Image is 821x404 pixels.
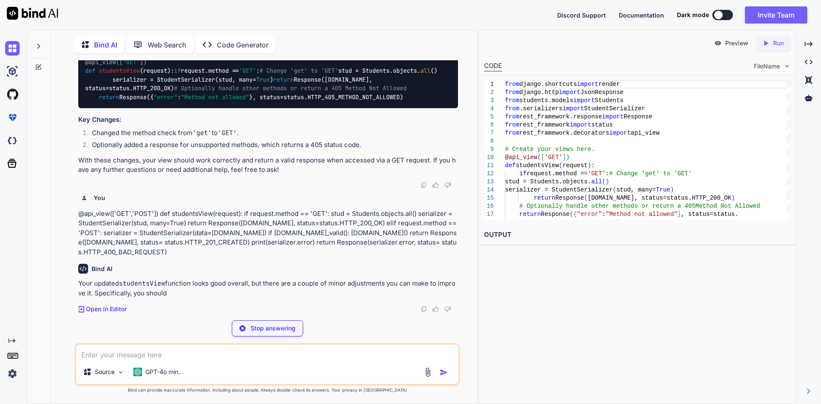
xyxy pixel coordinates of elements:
span: def [505,162,516,169]
span: if [174,67,181,75]
div: 9 [484,145,494,153]
div: 4 [484,105,494,113]
span: Students [595,97,623,104]
span: import [577,81,598,88]
span: ) [731,195,735,201]
span: studentsView [99,67,140,75]
span: request.method == [526,170,588,177]
div: 10 [484,153,494,162]
span: status [591,121,612,128]
button: Discord Support [557,11,606,20]
span: Discord Support [557,12,606,19]
code: 'get' [192,129,212,137]
span: # Change 'get' to 'GET' [609,170,691,177]
span: } [677,211,681,218]
span: ) [588,162,591,169]
span: ( [559,162,562,169]
span: @api_view( ) [85,58,147,66]
span: from [505,105,520,112]
img: darkCloudIdeIcon [5,133,20,148]
div: 15 [484,194,494,202]
div: 2 [484,88,494,97]
p: With these changes, your view should work correctly and return a valid response when accessed via... [78,156,458,175]
span: django.shortcuts [519,81,576,88]
span: : [591,162,594,169]
span: Response [541,211,570,218]
span: ( [584,195,588,201]
span: "error" [577,211,602,218]
span: return [273,76,294,83]
div: 13 [484,178,494,186]
button: Documentation [619,11,664,20]
p: Stop answering [251,324,295,333]
p: Bind AI [94,40,117,50]
span: request [143,67,167,75]
span: 'GET' [123,58,140,66]
img: ai-studio [5,64,20,79]
span: ) [605,178,609,185]
span: .serializers [519,105,562,112]
img: GPT-4o mini [133,368,142,376]
code: 'GET' [218,129,237,137]
p: GPT-4o min.. [145,368,182,376]
span: import [559,89,580,96]
span: "Method not allowed" [181,93,249,101]
p: Code Generator [217,40,269,50]
div: 1 [484,80,494,88]
p: Run [773,39,784,47]
img: chevron down [783,62,791,70]
div: 16 [484,202,494,210]
span: Documentation [619,12,664,19]
li: Optionally added a response for unsupported methods, which returns a 405 status code. [85,140,458,152]
span: return [534,195,555,201]
img: Pick Models [117,369,124,376]
img: githubLight [5,87,20,102]
span: from [505,81,520,88]
div: 17 [484,210,494,218]
span: import [570,121,591,128]
span: , status=status. [681,211,738,218]
span: from [505,121,520,128]
h6: You [94,194,105,202]
span: stud, many= [616,186,656,193]
span: all [591,178,602,185]
span: Response [623,113,652,120]
span: from [505,113,520,120]
button: Invite Team [745,6,807,24]
span: ( [602,178,605,185]
img: preview [714,39,722,47]
span: 'GET' [544,154,562,161]
span: @api_view [505,154,537,161]
img: dislike [444,306,451,313]
span: StudentSerializer [584,105,645,112]
div: 14 [484,186,494,194]
span: serializer = StudentSerializer [505,186,613,193]
span: studentsView [516,162,559,169]
span: Response [555,195,584,201]
span: Dark mode [677,11,709,19]
img: premium [5,110,20,125]
span: students.models [519,97,573,104]
span: [ [541,154,544,161]
span: rest_framework.response [519,113,602,120]
span: from [505,89,520,96]
span: True [256,76,270,83]
h6: Bind AI [92,265,112,273]
img: copy [420,182,427,189]
span: from [505,97,520,104]
span: import [562,105,584,112]
span: { [573,211,576,218]
img: dislike [444,182,451,189]
span: def [85,67,95,75]
span: ( [570,211,573,218]
span: "Method not allowed" [605,211,677,218]
span: if [519,170,526,177]
li: Changed the method check from to . [85,128,458,140]
span: all [420,67,431,75]
span: import [602,113,623,120]
div: 3 [484,97,494,105]
span: from [505,130,520,136]
img: like [432,306,439,313]
span: JsonResponse [580,89,623,96]
span: # Change 'get' to 'GET' [260,67,338,75]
